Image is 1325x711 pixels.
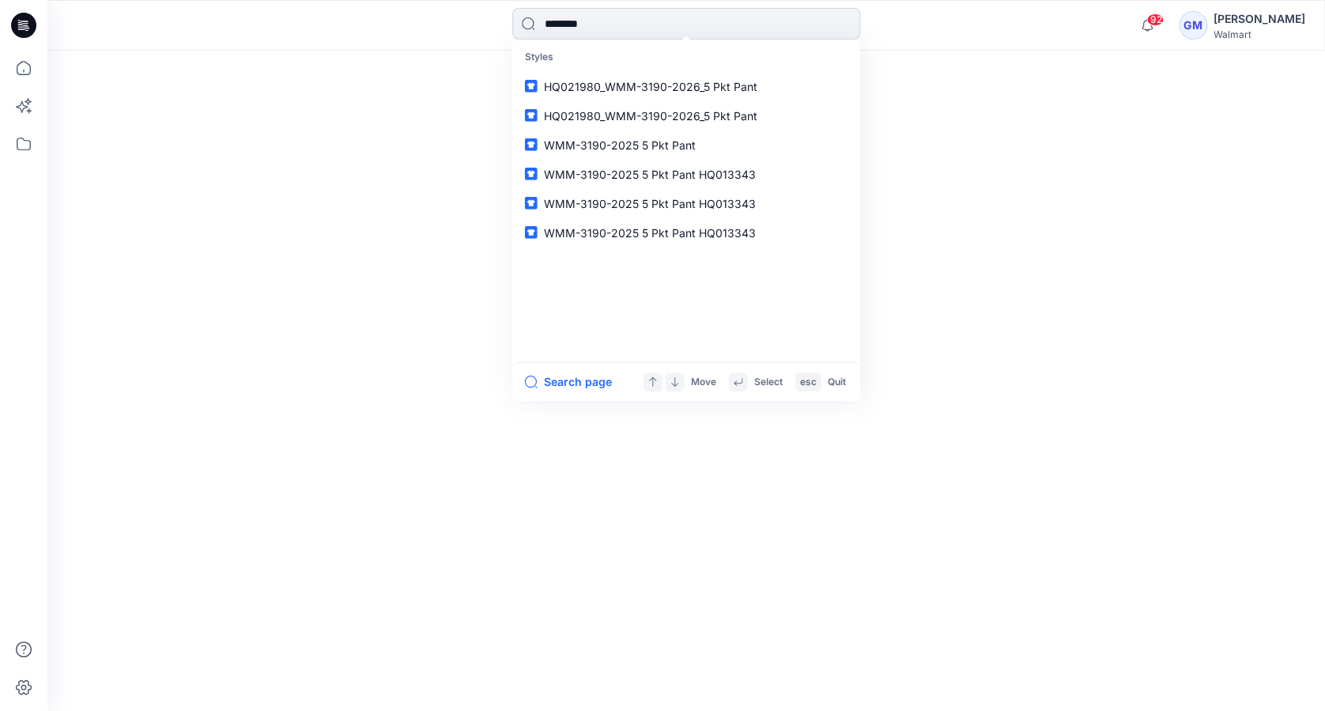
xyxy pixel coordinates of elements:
a: WMM-3190-2025 5 Pkt Pant HQ013343 [515,188,857,217]
span: WMM-3190-2025 5 Pkt Pant HQ013343 [544,225,756,239]
p: Select [754,373,783,390]
a: WMM-3190-2025 5 Pkt Pant HQ013343 [515,217,857,247]
p: Styles [515,43,857,72]
a: WMM-3190-2025 5 Pkt Pant [515,130,857,159]
div: Walmart [1214,28,1305,40]
span: WMM-3190-2025 5 Pkt Pant HQ013343 [544,167,756,180]
a: HQ021980_WMM-3190-2026_5 Pkt Pant [515,100,857,130]
div: GM [1179,11,1207,40]
span: WMM-3190-2025 5 Pkt Pant HQ013343 [544,196,756,210]
span: 92 [1146,13,1164,26]
a: HQ021980_WMM-3190-2026_5 Pkt Pant [515,71,857,100]
p: Move [691,373,716,390]
button: Search page [525,373,612,391]
p: Quit [828,373,846,390]
a: WMM-3190-2025 5 Pkt Pant HQ013343 [515,159,857,188]
span: WMM-3190-2025 5 Pkt Pant [544,138,696,151]
div: [PERSON_NAME] [1214,9,1305,28]
span: HQ021980_WMM-3190-2026_5 Pkt Pant [544,79,757,93]
span: HQ021980_WMM-3190-2026_5 Pkt Pant [544,108,757,122]
p: esc [800,373,817,390]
